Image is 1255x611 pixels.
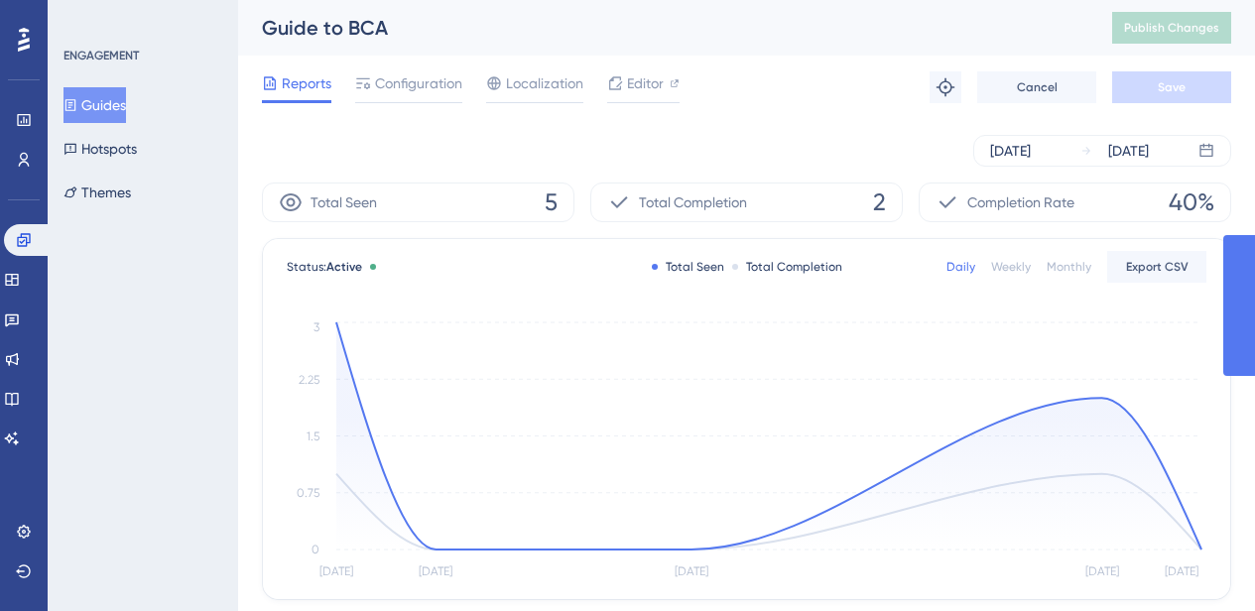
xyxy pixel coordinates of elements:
[991,259,1031,275] div: Weekly
[314,320,319,334] tspan: 3
[732,259,842,275] div: Total Completion
[967,190,1074,214] span: Completion Rate
[1124,20,1219,36] span: Publish Changes
[506,71,583,95] span: Localization
[311,190,377,214] span: Total Seen
[1165,564,1198,578] tspan: [DATE]
[319,564,353,578] tspan: [DATE]
[1112,12,1231,44] button: Publish Changes
[63,87,126,123] button: Guides
[1158,79,1186,95] span: Save
[1172,533,1231,592] iframe: UserGuiding AI Assistant Launcher
[545,186,558,218] span: 5
[1169,186,1214,218] span: 40%
[326,260,362,274] span: Active
[627,71,664,95] span: Editor
[262,14,1063,42] div: Guide to BCA
[990,139,1031,163] div: [DATE]
[312,543,319,556] tspan: 0
[299,373,319,387] tspan: 2.25
[946,259,975,275] div: Daily
[1047,259,1091,275] div: Monthly
[1112,71,1231,103] button: Save
[1085,564,1119,578] tspan: [DATE]
[297,486,319,500] tspan: 0.75
[639,190,747,214] span: Total Completion
[1107,251,1206,283] button: Export CSV
[652,259,724,275] div: Total Seen
[375,71,462,95] span: Configuration
[1108,139,1149,163] div: [DATE]
[63,131,137,167] button: Hotspots
[873,186,886,218] span: 2
[675,564,708,578] tspan: [DATE]
[977,71,1096,103] button: Cancel
[282,71,331,95] span: Reports
[419,564,452,578] tspan: [DATE]
[1126,259,1189,275] span: Export CSV
[1017,79,1058,95] span: Cancel
[63,175,131,210] button: Themes
[287,259,362,275] span: Status:
[307,429,319,443] tspan: 1.5
[63,48,139,63] div: ENGAGEMENT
